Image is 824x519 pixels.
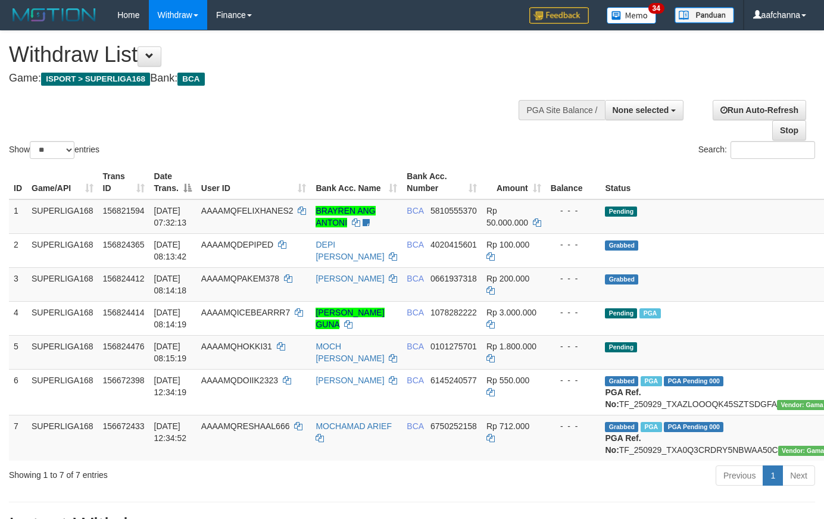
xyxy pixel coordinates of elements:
[605,274,638,284] span: Grabbed
[675,7,734,23] img: panduan.png
[698,141,815,159] label: Search:
[407,240,423,249] span: BCA
[201,421,290,431] span: AAAAMQRESHAAL666
[201,376,278,385] span: AAAAMQDOIIK2323
[9,464,335,481] div: Showing 1 to 7 of 7 entries
[311,165,402,199] th: Bank Acc. Name: activate to sort column ascending
[551,340,596,352] div: - - -
[641,376,661,386] span: Marked by aafsoycanthlai
[27,415,98,461] td: SUPERLIGA168
[430,206,477,215] span: Copy 5810555370 to clipboard
[551,205,596,217] div: - - -
[763,465,783,486] a: 1
[716,465,763,486] a: Previous
[772,120,806,140] a: Stop
[486,421,529,431] span: Rp 712.000
[782,465,815,486] a: Next
[605,387,641,409] b: PGA Ref. No:
[154,240,187,261] span: [DATE] 08:13:42
[407,421,423,431] span: BCA
[648,3,664,14] span: 34
[98,165,149,199] th: Trans ID: activate to sort column ascending
[27,233,98,267] td: SUPERLIGA168
[27,199,98,234] td: SUPERLIGA168
[482,165,546,199] th: Amount: activate to sort column ascending
[430,421,477,431] span: Copy 6750252158 to clipboard
[154,376,187,397] span: [DATE] 12:34:19
[27,335,98,369] td: SUPERLIGA168
[641,422,661,432] span: Marked by aafsoycanthlai
[407,376,423,385] span: BCA
[9,73,538,85] h4: Game: Bank:
[149,165,196,199] th: Date Trans.: activate to sort column descending
[154,308,187,329] span: [DATE] 08:14:19
[103,421,145,431] span: 156672433
[664,422,723,432] span: PGA Pending
[9,141,99,159] label: Show entries
[154,274,187,295] span: [DATE] 08:14:18
[177,73,204,86] span: BCA
[103,206,145,215] span: 156821594
[607,7,657,24] img: Button%20Memo.svg
[407,342,423,351] span: BCA
[546,165,601,199] th: Balance
[731,141,815,159] input: Search:
[316,274,384,283] a: [PERSON_NAME]
[27,369,98,415] td: SUPERLIGA168
[486,308,536,317] span: Rp 3.000.000
[9,6,99,24] img: MOTION_logo.png
[486,274,529,283] span: Rp 200.000
[551,273,596,284] div: - - -
[430,376,477,385] span: Copy 6145240577 to clipboard
[316,308,384,329] a: [PERSON_NAME] GUNA
[605,342,637,352] span: Pending
[41,73,150,86] span: ISPORT > SUPERLIGA168
[316,421,392,431] a: MOCHAMAD ARIEF
[529,7,589,24] img: Feedback.jpg
[201,342,272,351] span: AAAAMQHOKKI31
[486,206,528,227] span: Rp 50.000.000
[402,165,482,199] th: Bank Acc. Number: activate to sort column ascending
[201,206,294,215] span: AAAAMQFELIXHANES2
[519,100,604,120] div: PGA Site Balance /
[551,420,596,432] div: - - -
[9,165,27,199] th: ID
[605,308,637,318] span: Pending
[196,165,311,199] th: User ID: activate to sort column ascending
[103,308,145,317] span: 156824414
[664,376,723,386] span: PGA Pending
[605,240,638,251] span: Grabbed
[9,199,27,234] td: 1
[551,307,596,318] div: - - -
[9,301,27,335] td: 4
[9,415,27,461] td: 7
[605,100,684,120] button: None selected
[430,240,477,249] span: Copy 4020415601 to clipboard
[9,233,27,267] td: 2
[316,206,375,227] a: BRAYREN ANG ANTONI
[605,207,637,217] span: Pending
[30,141,74,159] select: Showentries
[486,376,529,385] span: Rp 550.000
[430,308,477,317] span: Copy 1078282222 to clipboard
[605,376,638,386] span: Grabbed
[27,301,98,335] td: SUPERLIGA168
[551,374,596,386] div: - - -
[407,274,423,283] span: BCA
[407,206,423,215] span: BCA
[103,240,145,249] span: 156824365
[9,43,538,67] h1: Withdraw List
[27,267,98,301] td: SUPERLIGA168
[27,165,98,199] th: Game/API: activate to sort column ascending
[201,240,273,249] span: AAAAMQDEPIPED
[613,105,669,115] span: None selected
[9,267,27,301] td: 3
[103,274,145,283] span: 156824412
[605,433,641,455] b: PGA Ref. No:
[201,274,279,283] span: AAAAMQPAKEM378
[430,342,477,351] span: Copy 0101275701 to clipboard
[316,376,384,385] a: [PERSON_NAME]
[430,274,477,283] span: Copy 0661937318 to clipboard
[201,308,290,317] span: AAAAMQICEBEARRR7
[9,369,27,415] td: 6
